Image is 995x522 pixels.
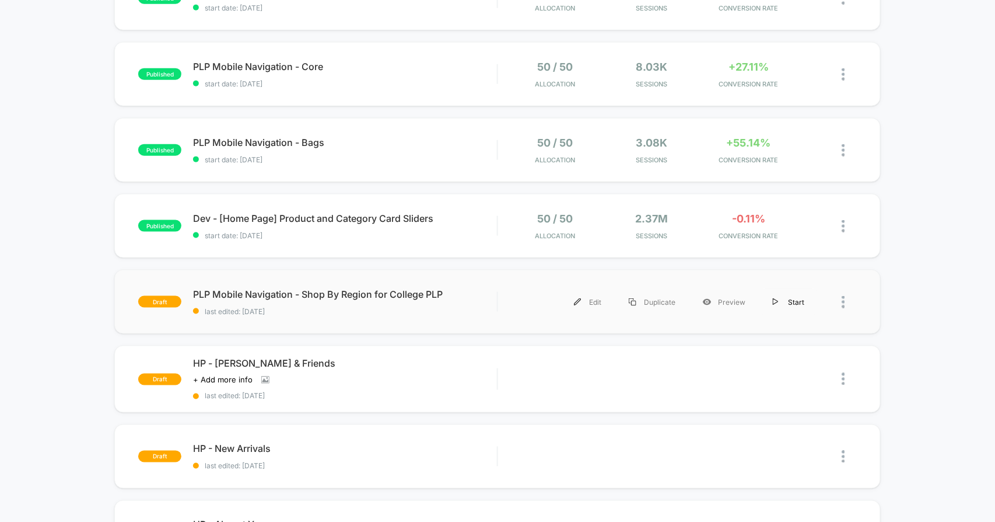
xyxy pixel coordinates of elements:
[689,289,759,315] div: Preview
[193,462,497,471] span: last edited: [DATE]
[193,213,497,224] span: Dev - [Home Page] Product and Category Card Sliders
[574,298,581,306] img: menu
[138,220,181,232] span: published
[636,213,668,225] span: 2.37M
[193,358,497,370] span: HP - [PERSON_NAME] & Friends
[537,213,573,225] span: 50 / 50
[193,231,497,240] span: start date: [DATE]
[193,137,497,148] span: PLP Mobile Navigation - Bags
[535,156,575,164] span: Allocation
[615,289,689,315] div: Duplicate
[773,298,779,306] img: menu
[537,137,573,149] span: 50 / 50
[842,144,845,156] img: close
[193,443,497,455] span: HP - New Arrivals
[842,451,845,463] img: close
[607,232,698,240] span: Sessions
[842,296,845,308] img: close
[193,375,253,385] span: + Add more info
[842,68,845,81] img: close
[732,213,765,225] span: -0.11%
[193,288,497,300] span: PLP Mobile Navigation - Shop By Region for College PLP
[193,307,497,316] span: last edited: [DATE]
[193,4,497,12] span: start date: [DATE]
[703,232,794,240] span: CONVERSION RATE
[728,61,769,73] span: +27.11%
[560,289,615,315] div: Edit
[138,68,181,80] span: published
[703,156,794,164] span: CONVERSION RATE
[138,296,181,308] span: draft
[842,220,845,232] img: close
[636,137,668,149] span: 3.08k
[636,61,668,73] span: 8.03k
[193,61,497,72] span: PLP Mobile Navigation - Core
[138,144,181,156] span: published
[193,392,497,401] span: last edited: [DATE]
[607,156,698,164] span: Sessions
[703,80,794,88] span: CONVERSION RATE
[703,4,794,12] span: CONVERSION RATE
[138,451,181,462] span: draft
[759,289,818,315] div: Start
[607,4,698,12] span: Sessions
[193,155,497,164] span: start date: [DATE]
[629,298,636,306] img: menu
[193,79,497,88] span: start date: [DATE]
[842,373,845,385] img: close
[535,232,575,240] span: Allocation
[537,61,573,73] span: 50 / 50
[727,137,771,149] span: +55.14%
[535,4,575,12] span: Allocation
[138,374,181,385] span: draft
[535,80,575,88] span: Allocation
[607,80,698,88] span: Sessions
